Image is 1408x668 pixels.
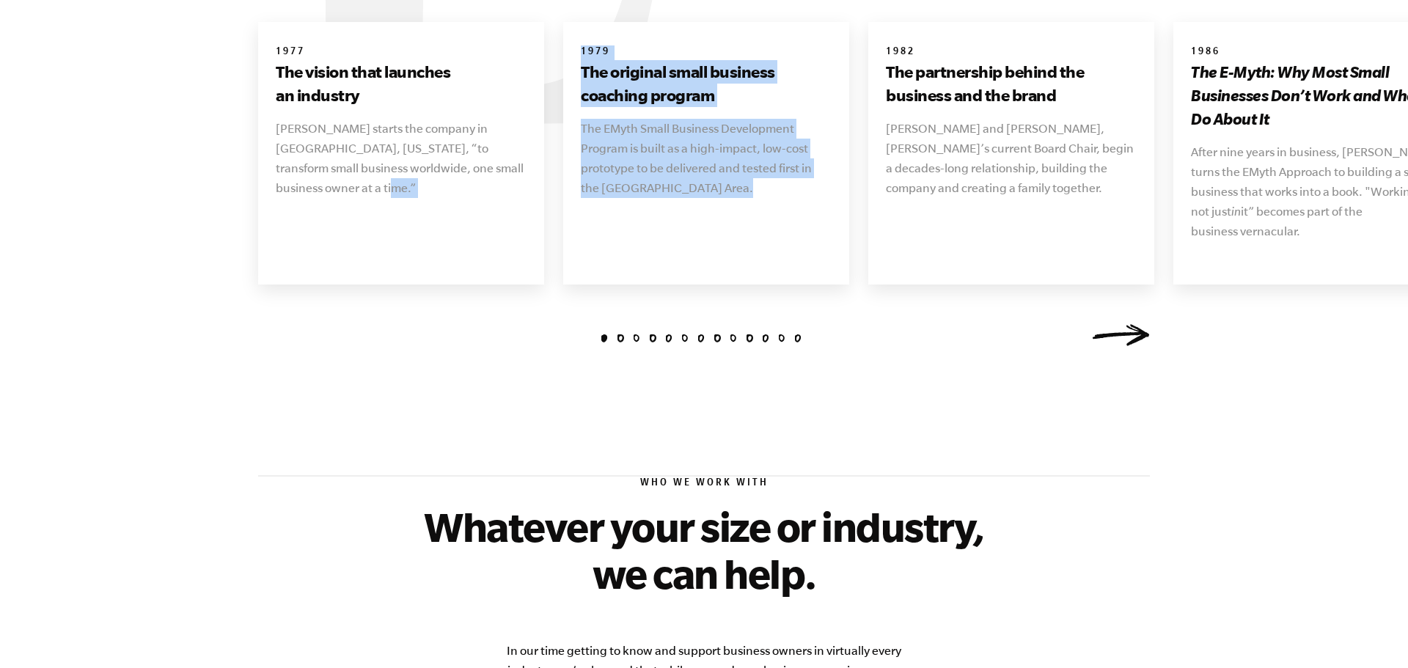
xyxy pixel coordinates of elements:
[1335,598,1408,668] iframe: Chat Widget
[392,503,1016,597] h2: Whatever your size or industry, we can help.
[258,477,1150,491] h6: Who We Work With
[581,45,832,60] h6: 1979
[276,45,527,60] h6: 1977
[276,119,527,198] p: [PERSON_NAME] starts the company in [GEOGRAPHIC_DATA], [US_STATE], “to transform small business w...
[581,119,832,198] p: The EMyth Small Business Development Program is built as a high-impact, low-cost prototype to be ...
[276,60,527,107] h3: The vision that launches an industry
[1231,205,1241,218] i: in
[886,45,1137,60] h6: 1982
[1091,324,1150,346] a: Next
[581,60,832,107] h3: The original small business coaching program
[886,119,1137,198] p: [PERSON_NAME] and [PERSON_NAME], [PERSON_NAME]’s current Board Chair, begin a decades-long relati...
[886,60,1137,107] h3: The partnership behind the business and the brand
